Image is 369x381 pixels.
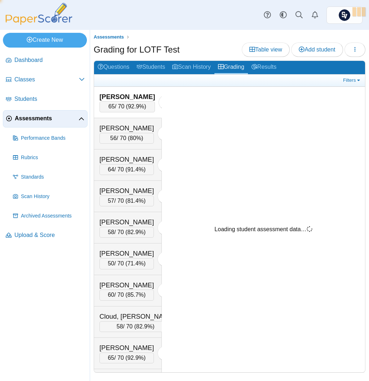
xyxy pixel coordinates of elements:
[117,323,123,330] span: 58
[299,46,335,53] span: Add student
[108,355,114,361] span: 65
[127,166,143,172] span: 91.4%
[127,292,143,298] span: 85.7%
[249,46,282,53] span: Table view
[99,321,172,332] div: / 70 ( )
[339,9,350,21] img: ps.PvyhDibHWFIxMkTk
[10,169,88,186] a: Standards
[15,115,79,122] span: Assessments
[3,227,88,244] a: Upload & Score
[136,323,152,330] span: 82.9%
[99,343,154,353] div: [PERSON_NAME]
[14,231,85,239] span: Upload & Score
[21,174,85,181] span: Standards
[108,103,115,109] span: 65
[326,6,363,24] a: ps.PvyhDibHWFIxMkTk
[99,155,154,164] div: [PERSON_NAME]
[3,20,75,26] a: PaperScorer
[108,260,114,266] span: 50
[99,92,155,102] div: [PERSON_NAME]
[99,164,154,175] div: / 70 ( )
[214,61,248,74] a: Grading
[21,193,85,200] span: Scan History
[94,61,133,74] a: Questions
[133,61,169,74] a: Students
[99,227,154,238] div: / 70 ( )
[99,101,155,112] div: / 70 ( )
[14,95,85,103] span: Students
[108,229,114,235] span: 58
[99,133,154,144] div: / 70 ( )
[130,135,141,141] span: 80%
[341,77,363,84] a: Filters
[99,186,154,196] div: [PERSON_NAME]
[110,135,117,141] span: 56
[10,149,88,166] a: Rubrics
[99,290,154,300] div: / 70 ( )
[94,34,124,40] span: Assessments
[92,33,126,42] a: Assessments
[3,71,88,89] a: Classes
[14,56,85,64] span: Dashboard
[214,225,312,233] div: Loading student assessment data…
[14,76,79,84] span: Classes
[99,124,154,133] div: [PERSON_NAME]
[99,218,154,227] div: [PERSON_NAME]
[127,198,143,204] span: 81.4%
[291,42,343,57] a: Add student
[99,196,154,206] div: / 70 ( )
[99,249,154,258] div: [PERSON_NAME]
[242,42,290,57] a: Table view
[248,61,280,74] a: Results
[10,130,88,147] a: Performance Bands
[99,258,154,269] div: / 70 ( )
[3,3,75,25] img: PaperScorer
[10,188,88,205] a: Scan History
[21,135,85,142] span: Performance Bands
[3,52,88,69] a: Dashboard
[127,229,143,235] span: 82.9%
[127,355,143,361] span: 92.9%
[10,207,88,225] a: Archived Assessments
[169,61,214,74] a: Scan History
[307,7,323,23] a: Alerts
[108,292,114,298] span: 60
[94,44,179,56] h1: Grading for LOTF Test
[128,103,144,109] span: 92.9%
[99,312,172,321] div: Cloud, [PERSON_NAME]
[3,33,87,47] a: Create New
[21,154,85,161] span: Rubrics
[339,9,350,21] span: Chris Paolelli
[108,166,114,172] span: 64
[99,353,154,363] div: / 70 ( )
[3,110,88,127] a: Assessments
[127,260,143,266] span: 71.4%
[108,198,114,204] span: 57
[21,212,85,220] span: Archived Assessments
[99,281,154,290] div: [PERSON_NAME]
[3,91,88,108] a: Students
